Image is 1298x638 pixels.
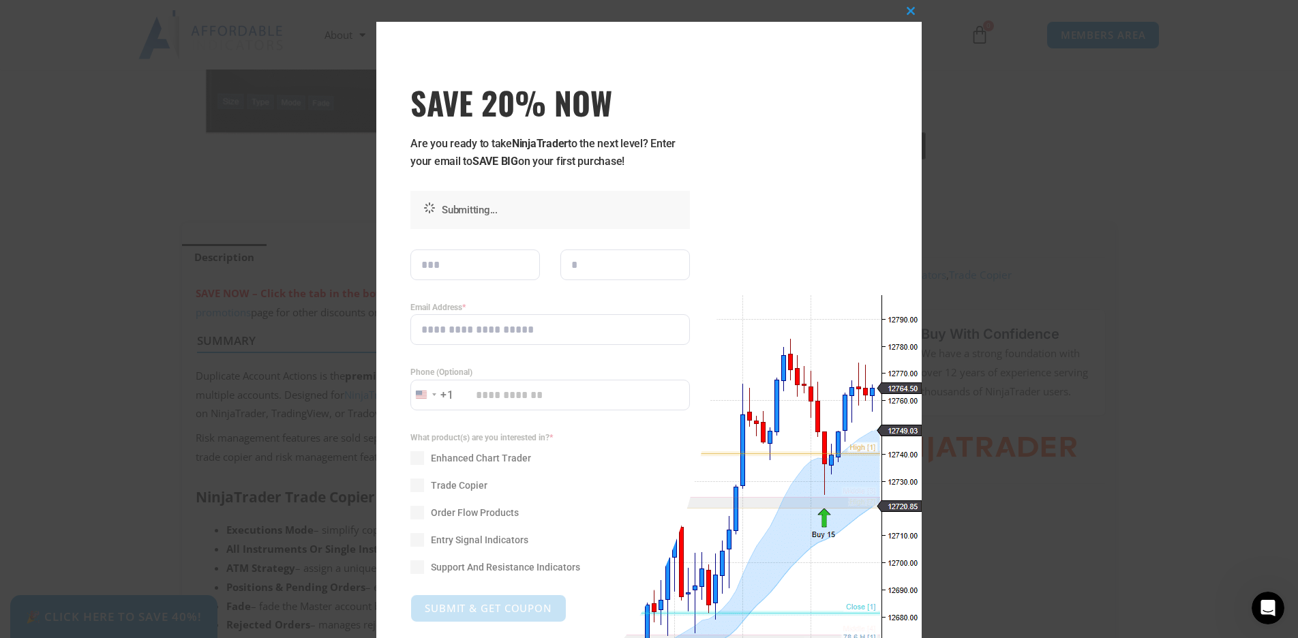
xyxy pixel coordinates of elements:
[410,83,690,121] h3: SAVE 20% NOW
[410,135,690,170] p: Are you ready to take to the next level? Enter your email to on your first purchase!
[1252,592,1284,624] iframe: Intercom live chat
[512,137,568,150] strong: NinjaTrader
[442,201,683,219] p: Submitting...
[472,155,518,168] strong: SAVE BIG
